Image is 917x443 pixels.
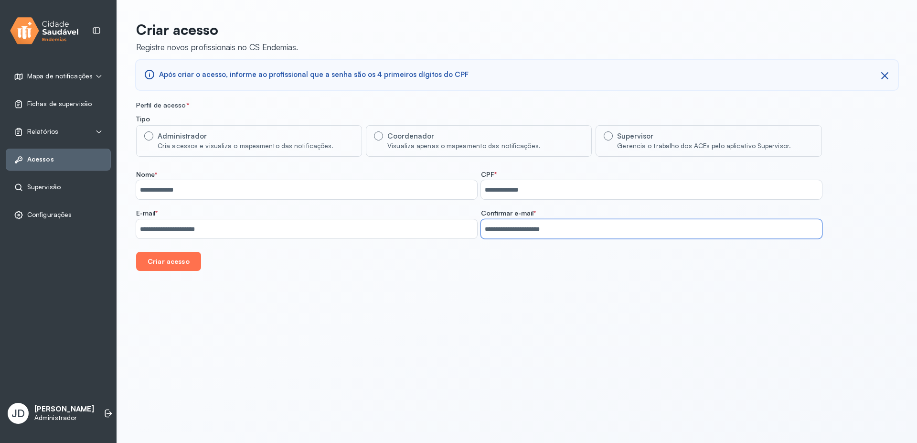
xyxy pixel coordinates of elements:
[27,211,72,219] span: Configurações
[617,141,791,151] div: Gerencia o trabalho dos ACEs pelo aplicativo Supervisor.
[14,155,103,164] a: Acessos
[14,210,103,220] a: Configurações
[617,131,791,141] div: Supervisor
[34,414,94,422] p: Administrador
[27,100,92,108] span: Fichas de supervisão
[136,252,201,271] button: Criar acesso
[14,99,103,109] a: Fichas de supervisão
[481,209,536,217] span: Confirmar e-mail
[136,42,298,52] div: Registre novos profissionais no CS Endemias.
[136,170,157,179] span: Nome
[27,155,54,163] span: Acessos
[136,101,822,109] div: Perfil de acesso
[158,141,334,151] div: Cria acessos e visualiza o mapeamento das notificações.
[387,131,541,141] div: Coordenador
[136,21,298,38] p: Criar acesso
[387,141,541,151] div: Visualiza apenas o mapeamento das notificações.
[136,115,150,123] span: Tipo
[27,183,61,191] span: Supervisão
[10,15,79,46] img: logo.svg
[14,183,103,192] a: Supervisão
[159,70,469,79] span: Após criar o acesso, informe ao profissional que a senha são os 4 primeiros dígitos do CPF
[27,128,58,136] span: Relatórios
[136,209,158,217] span: E-mail
[158,131,334,141] div: Administrador
[27,72,93,80] span: Mapa de notificações
[34,405,94,414] p: [PERSON_NAME]
[11,407,25,420] span: JD
[481,170,497,179] span: CPF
